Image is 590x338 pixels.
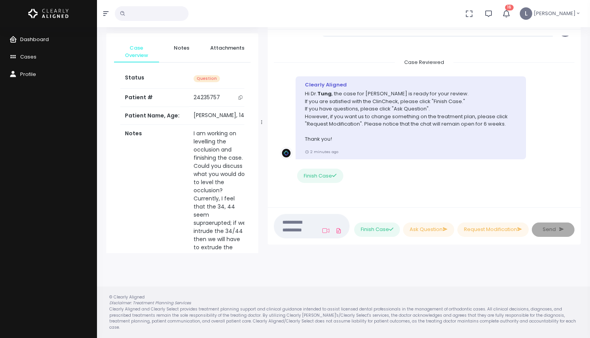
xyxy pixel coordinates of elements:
[120,69,189,89] th: Status
[317,90,332,97] b: Tung
[534,10,576,17] span: [PERSON_NAME]
[20,36,49,43] span: Dashboard
[334,224,343,238] a: Add Files
[189,89,251,107] td: 24235757
[189,107,251,124] td: [PERSON_NAME], 14
[457,222,529,237] button: Request Modification
[102,294,585,331] div: © Clearly Aligned Clearly Aligned and Clearly Select provides treatment planning support and clin...
[120,107,189,124] th: Patient Name, Age:
[120,44,153,59] span: Case Overview
[274,36,574,200] div: scrollable content
[194,75,220,83] span: Question
[505,5,514,10] span: 16
[354,222,400,237] button: Finish Case
[395,56,453,68] span: Case Reviewed
[305,90,517,143] p: Hi Dr. , the case for [PERSON_NAME] is ready for your review. If you are satisfied with the ClinC...
[403,222,454,237] button: Ask Question
[305,149,338,154] small: 2 minutes ago
[20,71,36,78] span: Profile
[28,5,69,22] img: Logo Horizontal
[120,89,189,107] th: Patient #
[20,53,36,60] span: Cases
[210,44,244,52] span: Attachments
[297,169,343,183] button: Finish Case
[305,81,517,89] div: Clearly Aligned
[165,44,198,52] span: Notes
[520,7,532,20] span: L
[109,300,191,306] em: Disclaimer: Treatment Planning Services
[321,228,331,234] a: Add Loom Video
